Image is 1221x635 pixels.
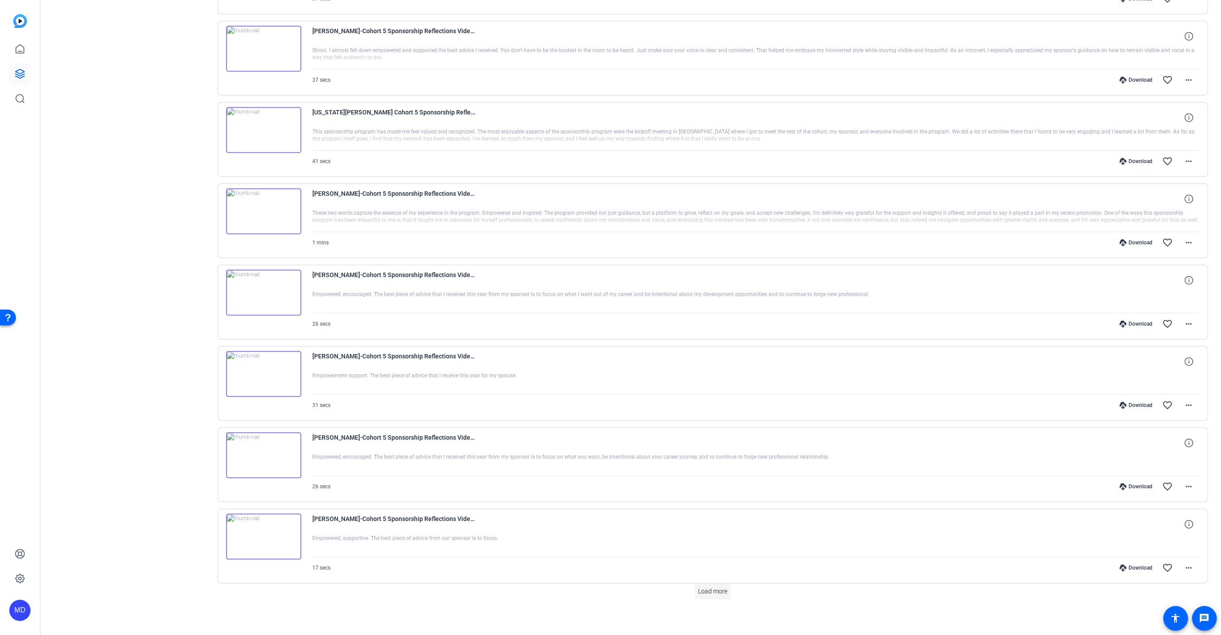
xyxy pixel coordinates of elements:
img: thumb-nail [226,432,301,478]
span: [US_STATE][PERSON_NAME] Cohort 5 Sponsorship Reflections Video [DATE] 14_39_46 [312,107,476,128]
img: thumb-nail [226,351,301,397]
span: [PERSON_NAME]-Cohort 5 Sponsorship Reflections Video-Cohort 5 Sponsorship Reflections Video-17501... [312,351,476,372]
span: 31 secs [312,402,330,408]
div: MD [9,600,31,621]
mat-icon: favorite_border [1162,319,1173,329]
div: Download [1115,564,1157,571]
button: Load more [695,583,731,599]
span: 17 secs [312,565,330,571]
span: 37 secs [312,77,330,83]
mat-icon: message [1199,613,1209,624]
mat-icon: accessibility [1170,613,1181,624]
span: [PERSON_NAME]-Cohort 5 Sponsorship Reflections Video-Cohort 5 Sponsorship Reflections Video-17501... [312,432,476,453]
span: [PERSON_NAME]-Cohort 5 Sponsorship Reflections Video-Cohort 5 Sponsorship Reflections Video-17504... [312,26,476,47]
div: Download [1115,239,1157,246]
mat-icon: favorite_border [1162,400,1173,411]
div: Download [1115,76,1157,84]
img: thumb-nail [226,513,301,559]
mat-icon: more_horiz [1183,481,1194,492]
mat-icon: favorite_border [1162,481,1173,492]
mat-icon: more_horiz [1183,156,1194,167]
span: [PERSON_NAME]-Cohort 5 Sponsorship Reflections Video-Cohort 5 Sponsorship Reflections Video-17501... [312,513,476,535]
img: blue-gradient.svg [13,14,27,28]
span: [PERSON_NAME]-Cohort 5 Sponsorship Reflections Video-Cohort 5 Sponsorship Reflections Video-17502... [312,188,476,209]
div: Download [1115,158,1157,165]
div: Download [1115,402,1157,409]
span: [PERSON_NAME]-Cohort 5 Sponsorship Reflections Video-Cohort 5 Sponsorship Reflections Video-17501... [312,270,476,291]
div: Download [1115,320,1157,327]
mat-icon: more_horiz [1183,400,1194,411]
mat-icon: favorite_border [1162,237,1173,248]
mat-icon: more_horiz [1183,563,1194,573]
mat-icon: more_horiz [1183,237,1194,248]
span: 26 secs [312,321,330,327]
mat-icon: more_horiz [1183,319,1194,329]
img: thumb-nail [226,26,301,72]
div: Download [1115,483,1157,490]
mat-icon: favorite_border [1162,156,1173,167]
mat-icon: more_horiz [1183,75,1194,85]
img: thumb-nail [226,107,301,153]
span: 26 secs [312,483,330,490]
span: 1 mins [312,240,329,246]
span: Load more [698,587,727,596]
img: thumb-nail [226,270,301,316]
span: 41 secs [312,158,330,164]
mat-icon: favorite_border [1162,75,1173,85]
mat-icon: favorite_border [1162,563,1173,573]
img: thumb-nail [226,188,301,234]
